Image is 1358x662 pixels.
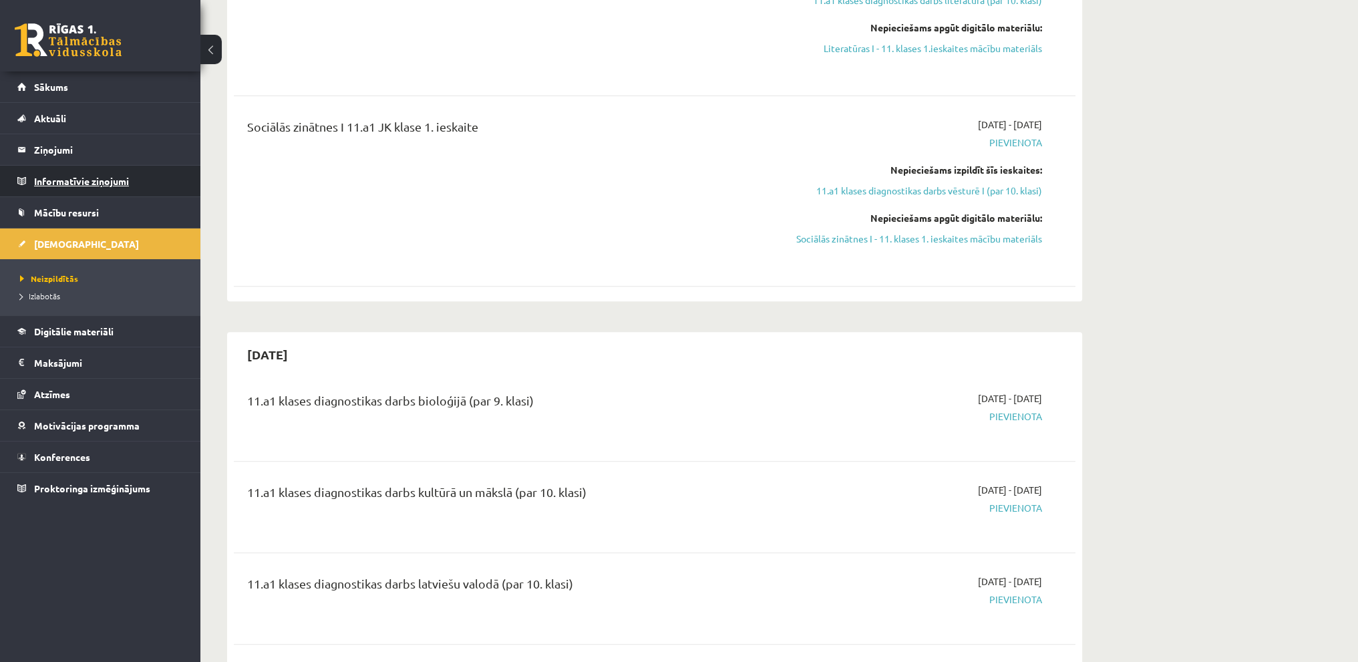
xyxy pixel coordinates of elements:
[790,41,1042,55] a: Literatūras I - 11. klases 1.ieskaites mācību materiāls
[17,197,184,228] a: Mācību resursi
[247,483,770,508] div: 11.a1 klases diagnostikas darbs kultūrā un mākslā (par 10. klasi)
[790,409,1042,424] span: Pievienota
[34,388,70,400] span: Atzīmes
[790,163,1042,177] div: Nepieciešams izpildīt šīs ieskaites:
[17,103,184,134] a: Aktuāli
[34,325,114,337] span: Digitālie materiāli
[17,228,184,259] a: [DEMOGRAPHIC_DATA]
[790,211,1042,225] div: Nepieciešams apgūt digitālo materiālu:
[17,442,184,472] a: Konferences
[34,134,184,165] legend: Ziņojumi
[34,206,99,218] span: Mācību resursi
[790,232,1042,246] a: Sociālās zinātnes I - 11. klases 1. ieskaites mācību materiāls
[978,118,1042,132] span: [DATE] - [DATE]
[34,451,90,463] span: Konferences
[34,81,68,93] span: Sākums
[34,112,66,124] span: Aktuāli
[247,118,770,142] div: Sociālās zinātnes I 11.a1 JK klase 1. ieskaite
[34,238,139,250] span: [DEMOGRAPHIC_DATA]
[790,21,1042,35] div: Nepieciešams apgūt digitālo materiālu:
[17,316,184,347] a: Digitālie materiāli
[17,166,184,196] a: Informatīvie ziņojumi
[17,379,184,409] a: Atzīmes
[234,339,301,370] h2: [DATE]
[247,574,770,599] div: 11.a1 klases diagnostikas darbs latviešu valodā (par 10. klasi)
[17,410,184,441] a: Motivācijas programma
[978,391,1042,405] span: [DATE] - [DATE]
[790,593,1042,607] span: Pievienota
[790,501,1042,515] span: Pievienota
[790,136,1042,150] span: Pievienota
[34,347,184,378] legend: Maksājumi
[978,574,1042,589] span: [DATE] - [DATE]
[20,273,78,284] span: Neizpildītās
[17,134,184,165] a: Ziņojumi
[790,184,1042,198] a: 11.a1 klases diagnostikas darbs vēsturē I (par 10. klasi)
[17,71,184,102] a: Sākums
[247,391,770,416] div: 11.a1 klases diagnostikas darbs bioloģijā (par 9. klasi)
[17,473,184,504] a: Proktoringa izmēģinājums
[20,273,187,285] a: Neizpildītās
[20,291,60,301] span: Izlabotās
[17,347,184,378] a: Maksājumi
[34,166,184,196] legend: Informatīvie ziņojumi
[15,23,122,57] a: Rīgas 1. Tālmācības vidusskola
[978,483,1042,497] span: [DATE] - [DATE]
[34,420,140,432] span: Motivācijas programma
[20,290,187,302] a: Izlabotās
[34,482,150,494] span: Proktoringa izmēģinājums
